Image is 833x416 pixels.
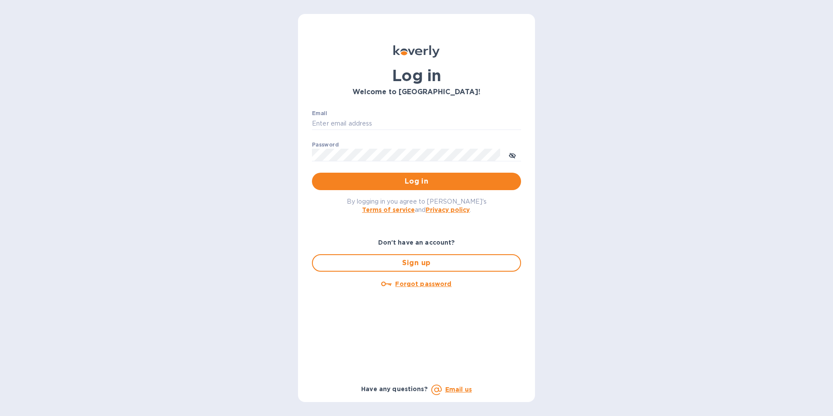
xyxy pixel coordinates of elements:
[347,198,487,213] span: By logging in you agree to [PERSON_NAME]'s and .
[319,176,514,187] span: Log in
[445,386,472,393] a: Email us
[312,117,521,130] input: Enter email address
[395,280,451,287] u: Forgot password
[312,254,521,272] button: Sign up
[504,146,521,164] button: toggle password visibility
[378,239,455,246] b: Don't have an account?
[312,111,327,116] label: Email
[312,88,521,96] h3: Welcome to [GEOGRAPHIC_DATA]!
[362,206,415,213] a: Terms of service
[393,45,440,58] img: Koverly
[312,173,521,190] button: Log in
[312,66,521,85] h1: Log in
[361,385,428,392] b: Have any questions?
[320,258,513,268] span: Sign up
[312,142,339,147] label: Password
[426,206,470,213] a: Privacy policy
